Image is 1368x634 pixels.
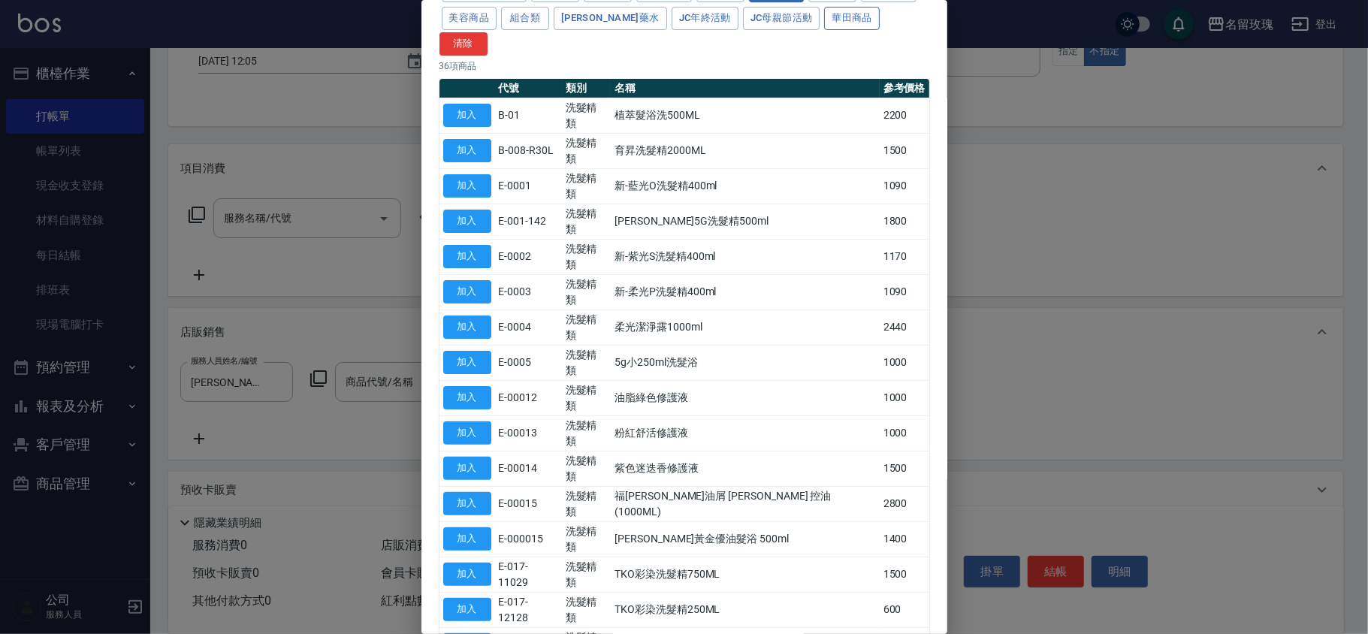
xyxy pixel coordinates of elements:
[611,380,880,415] td: 油脂綠色修護液
[495,79,562,98] th: 代號
[442,7,497,30] button: 美容商品
[880,345,929,380] td: 1000
[880,486,929,521] td: 2800
[443,245,491,268] button: 加入
[562,521,612,557] td: 洗髮精類
[562,133,612,168] td: 洗髮精類
[562,415,612,451] td: 洗髮精類
[880,168,929,204] td: 1090
[443,527,491,551] button: 加入
[443,280,491,303] button: 加入
[880,133,929,168] td: 1500
[562,204,612,239] td: 洗髮精類
[611,521,880,557] td: [PERSON_NAME]黃金優油髮浴 500ml
[495,274,562,309] td: E-0003
[743,7,820,30] button: JC母親節活動
[880,521,929,557] td: 1400
[495,557,562,592] td: E-017-11029
[554,7,667,30] button: [PERSON_NAME]藥水
[611,557,880,592] td: TKO彩染洗髮精750ML
[824,7,880,30] button: 華田商品
[880,557,929,592] td: 1500
[880,380,929,415] td: 1000
[880,79,929,98] th: 參考價格
[562,79,612,98] th: 類別
[611,79,880,98] th: 名稱
[495,239,562,274] td: E-0002
[611,168,880,204] td: 新-藍光O洗髮精400ml
[562,309,612,345] td: 洗髮精類
[562,451,612,486] td: 洗髮精類
[880,451,929,486] td: 1500
[443,457,491,480] button: 加入
[880,592,929,627] td: 600
[495,592,562,627] td: E-017-12128
[495,309,562,345] td: E-0004
[562,557,612,592] td: 洗髮精類
[495,345,562,380] td: E-0005
[443,139,491,162] button: 加入
[443,563,491,586] button: 加入
[880,415,929,451] td: 1000
[562,380,612,415] td: 洗髮精類
[611,204,880,239] td: [PERSON_NAME]5G洗髮精500ml
[439,32,488,56] button: 清除
[443,421,491,445] button: 加入
[611,486,880,521] td: 福[PERSON_NAME]油屑 [PERSON_NAME] 控油(1000ML)
[495,521,562,557] td: E-000015
[611,415,880,451] td: 粉紅舒活修護液
[495,204,562,239] td: E-001-142
[672,7,738,30] button: JC年終活動
[880,204,929,239] td: 1800
[611,309,880,345] td: 柔光潔淨露1000ml
[443,598,491,621] button: 加入
[562,592,612,627] td: 洗髮精類
[880,309,929,345] td: 2440
[443,351,491,374] button: 加入
[611,592,880,627] td: TKO彩染洗髮精250ML
[562,239,612,274] td: 洗髮精類
[439,59,929,73] p: 36 項商品
[443,174,491,198] button: 加入
[495,415,562,451] td: E-00013
[611,239,880,274] td: 新-紫光S洗髮精400ml
[880,98,929,133] td: 2200
[562,168,612,204] td: 洗髮精類
[443,210,491,233] button: 加入
[495,168,562,204] td: E-0001
[495,486,562,521] td: E-00015
[495,98,562,133] td: B-01
[562,98,612,133] td: 洗髮精類
[611,274,880,309] td: 新-柔光P洗髮精400ml
[880,239,929,274] td: 1170
[562,486,612,521] td: 洗髮精類
[611,451,880,486] td: 紫色迷迭香修護液
[443,104,491,127] button: 加入
[443,492,491,515] button: 加入
[562,345,612,380] td: 洗髮精類
[443,386,491,409] button: 加入
[495,380,562,415] td: E-00012
[495,133,562,168] td: B-008-R30L
[495,451,562,486] td: E-00014
[611,133,880,168] td: 育昇洗髮精2000ML
[501,7,549,30] button: 組合類
[611,345,880,380] td: 5g小250ml洗髮浴
[562,274,612,309] td: 洗髮精類
[880,274,929,309] td: 1090
[443,315,491,339] button: 加入
[611,98,880,133] td: 植萃髮浴洗500ML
